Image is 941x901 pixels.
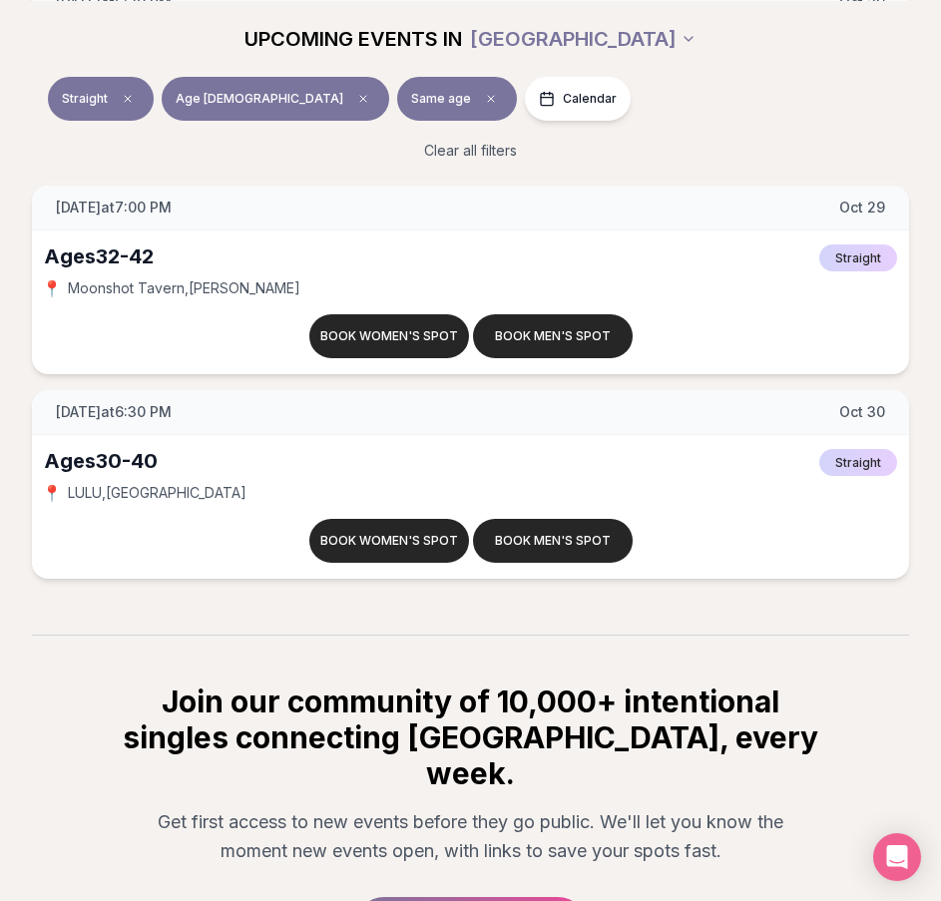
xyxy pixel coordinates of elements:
[351,86,375,110] span: Clear age
[839,402,885,422] span: Oct 30
[412,128,529,172] button: Clear all filters
[44,280,60,296] span: 📍
[120,683,822,791] h2: Join our community of 10,000+ intentional singles connecting [GEOGRAPHIC_DATA], every week.
[839,198,885,218] span: Oct 29
[68,483,246,503] span: LULU , [GEOGRAPHIC_DATA]
[56,198,172,218] span: [DATE] at 7:00 PM
[176,90,343,106] span: Age [DEMOGRAPHIC_DATA]
[473,314,633,358] button: Book men's spot
[44,242,154,270] div: Ages 32-42
[116,86,140,110] span: Clear event type filter
[479,86,503,110] span: Clear preference
[470,16,697,60] button: [GEOGRAPHIC_DATA]
[563,90,617,106] span: Calendar
[136,807,806,866] p: Get first access to new events before they go public. We'll let you know the moment new events op...
[44,447,158,475] div: Ages 30-40
[309,519,469,563] button: Book women's spot
[473,519,633,563] button: Book men's spot
[525,76,631,120] button: Calendar
[244,24,462,52] span: UPCOMING EVENTS IN
[397,76,517,120] button: Same ageClear preference
[62,90,108,106] span: Straight
[309,314,469,358] button: Book women's spot
[819,244,897,271] span: Straight
[411,90,471,106] span: Same age
[44,485,60,501] span: 📍
[819,449,897,476] span: Straight
[873,833,921,881] div: Open Intercom Messenger
[56,402,172,422] span: [DATE] at 6:30 PM
[68,278,300,298] span: Moonshot Tavern , [PERSON_NAME]
[48,76,154,120] button: StraightClear event type filter
[162,76,389,120] button: Age [DEMOGRAPHIC_DATA]Clear age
